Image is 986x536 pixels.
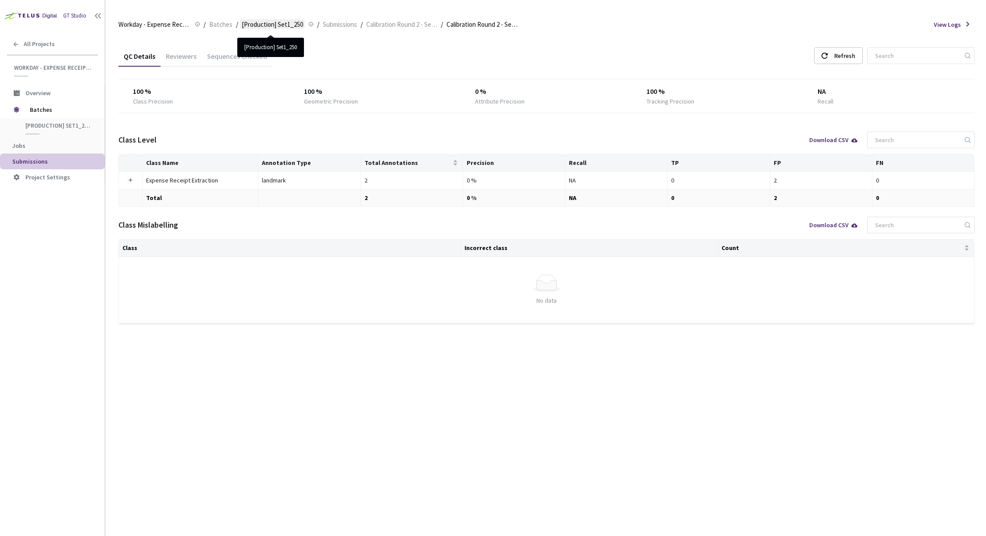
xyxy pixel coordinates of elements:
[565,189,668,207] td: NA
[118,19,189,30] span: Workday - Expense Receipt Extraction
[202,52,272,67] div: Sequences Checked
[63,12,86,20] div: GT Studio
[323,19,357,30] span: Submissions
[774,175,868,185] div: 2
[569,175,664,185] div: NA
[934,20,961,29] span: View Logs
[809,222,858,228] div: Download CSV
[475,97,525,106] div: Attribute Precision
[447,19,518,30] span: Calibration Round 2 - Set1 - 250 - German QC - [DATE]
[317,19,319,30] li: /
[870,217,963,233] input: Search
[209,19,232,30] span: Batches
[30,101,90,118] span: Batches
[118,134,157,146] div: Class Level
[668,154,770,172] th: TP
[770,189,872,207] td: 2
[25,173,70,181] span: Project Settings
[647,97,694,106] div: Tracking Precision
[258,154,361,172] th: Annotation Type
[722,244,739,251] a: Count
[25,89,50,97] span: Overview
[133,86,275,97] div: 100 %
[12,157,48,165] span: Submissions
[321,19,359,29] a: Submissions
[146,175,243,185] div: Expense Receipt Extraction
[872,189,975,207] td: 0
[647,86,789,97] div: 100 %
[872,154,975,172] th: FN
[236,19,238,30] li: /
[25,122,90,129] span: [Production] Set1_250
[361,19,363,30] li: /
[834,48,855,64] div: Refresh
[463,154,565,172] th: Precision
[475,86,618,97] div: 0 %
[809,137,858,143] div: Download CSV
[364,19,439,29] a: Calibration Round 2 - Set1 - 250 - German
[870,48,963,64] input: Search
[876,175,971,185] div: 0
[143,189,259,207] td: Total
[366,19,437,30] span: Calibration Round 2 - Set1 - 250 - German
[463,189,565,207] td: 0 %
[122,296,971,305] div: No data
[207,19,234,29] a: Batches
[565,154,668,172] th: Recall
[24,40,55,48] span: All Projects
[467,175,561,185] div: 0 %
[12,142,25,150] span: Jobs
[671,175,766,185] div: 0
[361,189,463,207] td: 2
[304,86,447,97] div: 100 %
[143,154,259,172] th: Class Name
[364,159,451,166] span: Total Annotations
[204,19,206,30] li: /
[304,97,358,106] div: Geometric Precision
[770,154,872,172] th: FP
[127,177,134,184] button: Expand row
[464,244,507,251] a: Incorrect class
[870,132,963,148] input: Search
[441,19,443,30] li: /
[818,86,960,97] div: NA
[133,97,173,106] div: Class Precision
[242,19,303,30] span: [Production] Set1_250
[118,52,161,67] div: QC Details
[122,244,137,251] a: Class
[14,64,93,71] span: Workday - Expense Receipt Extraction
[818,97,833,106] div: Recall
[668,189,770,207] td: 0
[364,175,459,185] div: 2
[262,175,357,185] div: landmark
[161,52,202,67] div: Reviewers
[118,219,178,231] div: Class Mislabelling
[361,154,463,172] th: Total Annotations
